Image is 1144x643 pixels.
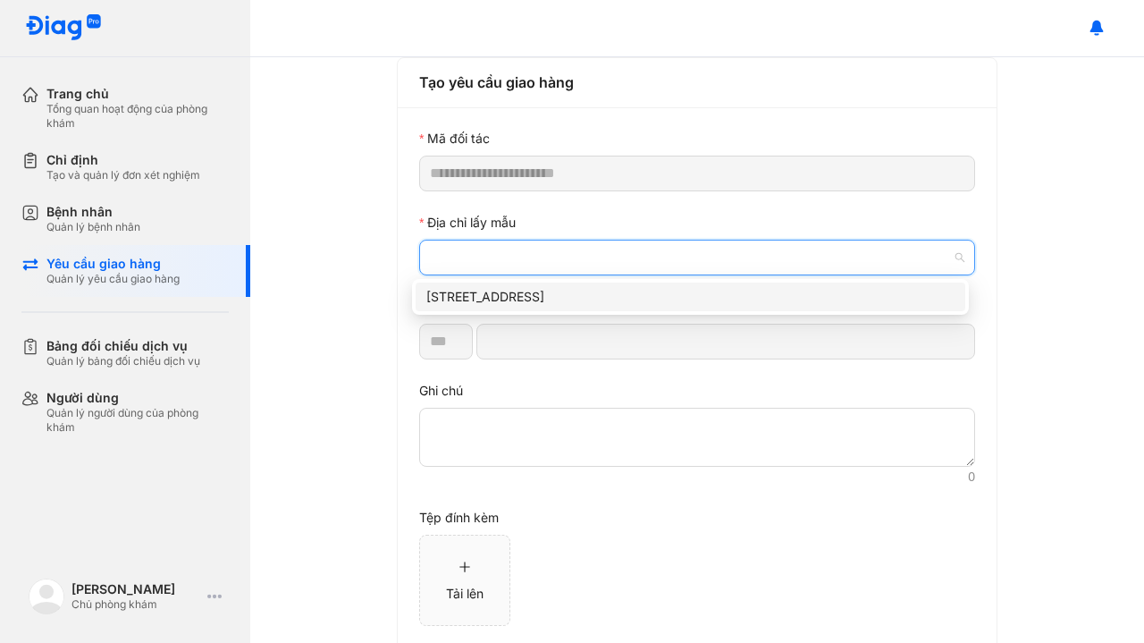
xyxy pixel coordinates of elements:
div: Yêu cầu giao hàng [46,256,180,272]
img: logo [25,14,102,42]
div: Quản lý bảng đối chiếu dịch vụ [46,354,200,368]
div: Tải lên [446,584,484,604]
div: Bảng đối chiếu dịch vụ [46,338,200,354]
span: plus [458,561,471,573]
img: logo [29,579,64,614]
div: Chủ phòng khám [71,597,200,612]
div: 8 Số 21, Tân Quy, Quận 7, Thành phố Hồ Chí Minh [416,283,965,311]
span: plusTải lên [420,536,509,625]
label: Ghi chú [419,381,463,401]
div: [STREET_ADDRESS] [426,287,955,307]
div: [PERSON_NAME] [71,581,200,597]
div: Trang chủ [46,86,229,102]
label: Địa chỉ lấy mẫu [419,213,516,233]
div: Bệnh nhân [46,204,140,220]
div: Quản lý người dùng của phòng khám [46,406,229,435]
div: Người dùng [46,390,229,406]
label: Mã đối tác [419,129,490,148]
div: Chỉ định [46,152,200,168]
label: Tệp đính kèm [419,508,499,528]
div: Tạo yêu cầu giao hàng [419,72,975,94]
div: Quản lý bệnh nhân [46,220,140,234]
div: Tổng quan hoạt động của phòng khám [46,102,229,131]
div: Tạo và quản lý đơn xét nghiệm [46,168,200,182]
div: Quản lý yêu cầu giao hàng [46,272,180,286]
